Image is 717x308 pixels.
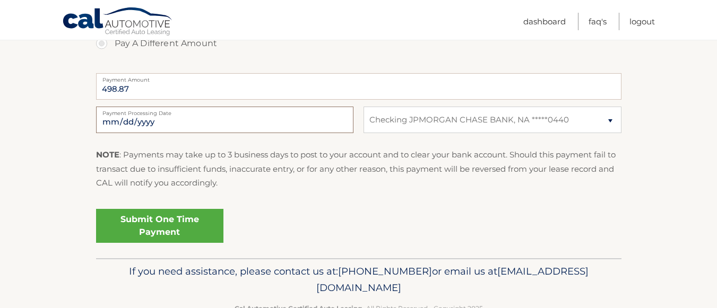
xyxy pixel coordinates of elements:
[62,7,174,38] a: Cal Automotive
[96,148,621,190] p: : Payments may take up to 3 business days to post to your account and to clear your bank account....
[629,13,655,30] a: Logout
[103,263,615,297] p: If you need assistance, please contact us at: or email us at
[96,149,119,160] strong: NOTE
[523,13,566,30] a: Dashboard
[96,73,621,82] label: Payment Amount
[589,13,607,30] a: FAQ's
[96,209,223,243] a: Submit One Time Payment
[96,73,621,100] input: Payment Amount
[96,107,353,133] input: Payment Date
[96,107,353,115] label: Payment Processing Date
[96,33,621,54] label: Pay A Different Amount
[338,265,432,277] span: [PHONE_NUMBER]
